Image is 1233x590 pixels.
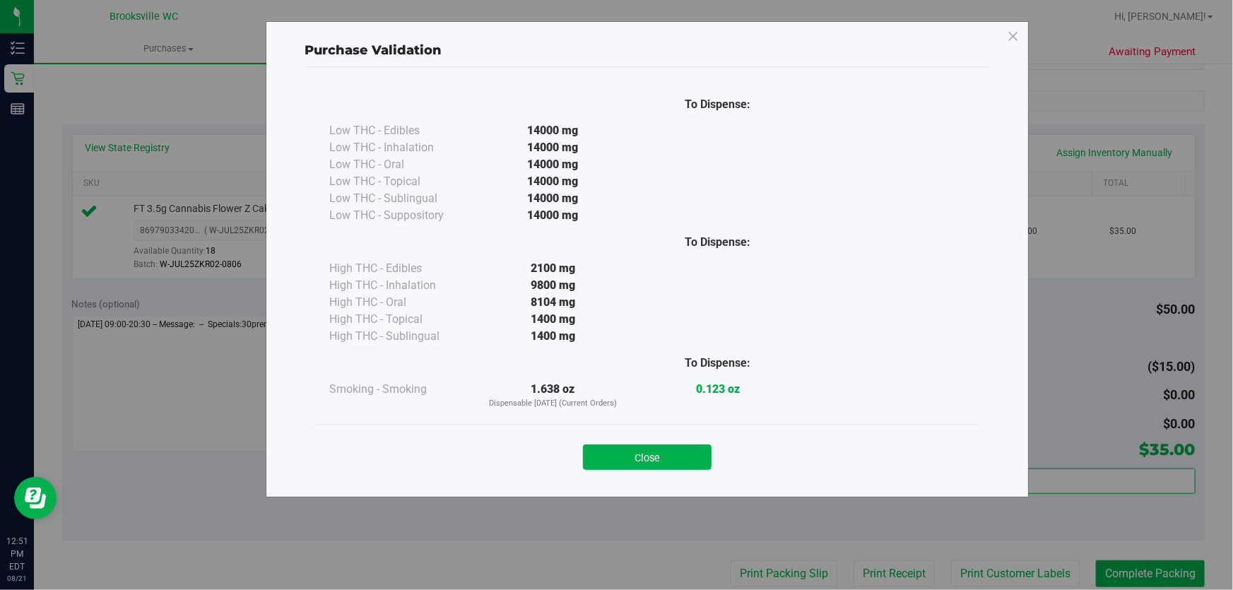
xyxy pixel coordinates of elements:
[14,477,57,519] iframe: Resource center
[329,122,471,139] div: Low THC - Edibles
[471,156,635,173] div: 14000 mg
[329,311,471,328] div: High THC - Topical
[471,173,635,190] div: 14000 mg
[329,277,471,294] div: High THC - Inhalation
[471,122,635,139] div: 14000 mg
[329,156,471,173] div: Low THC - Oral
[329,207,471,224] div: Low THC - Suppository
[471,381,635,410] div: 1.638 oz
[329,260,471,277] div: High THC - Edibles
[329,294,471,311] div: High THC - Oral
[329,173,471,190] div: Low THC - Topical
[471,190,635,207] div: 14000 mg
[635,96,800,113] div: To Dispense:
[696,382,740,396] strong: 0.123 oz
[305,42,442,58] span: Purchase Validation
[329,381,471,398] div: Smoking - Smoking
[583,444,712,470] button: Close
[329,190,471,207] div: Low THC - Sublingual
[471,260,635,277] div: 2100 mg
[635,355,800,372] div: To Dispense:
[471,398,635,410] p: Dispensable [DATE] (Current Orders)
[471,207,635,224] div: 14000 mg
[471,311,635,328] div: 1400 mg
[471,294,635,311] div: 8104 mg
[471,328,635,345] div: 1400 mg
[329,139,471,156] div: Low THC - Inhalation
[471,277,635,294] div: 9800 mg
[329,328,471,345] div: High THC - Sublingual
[471,139,635,156] div: 14000 mg
[635,234,800,251] div: To Dispense:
